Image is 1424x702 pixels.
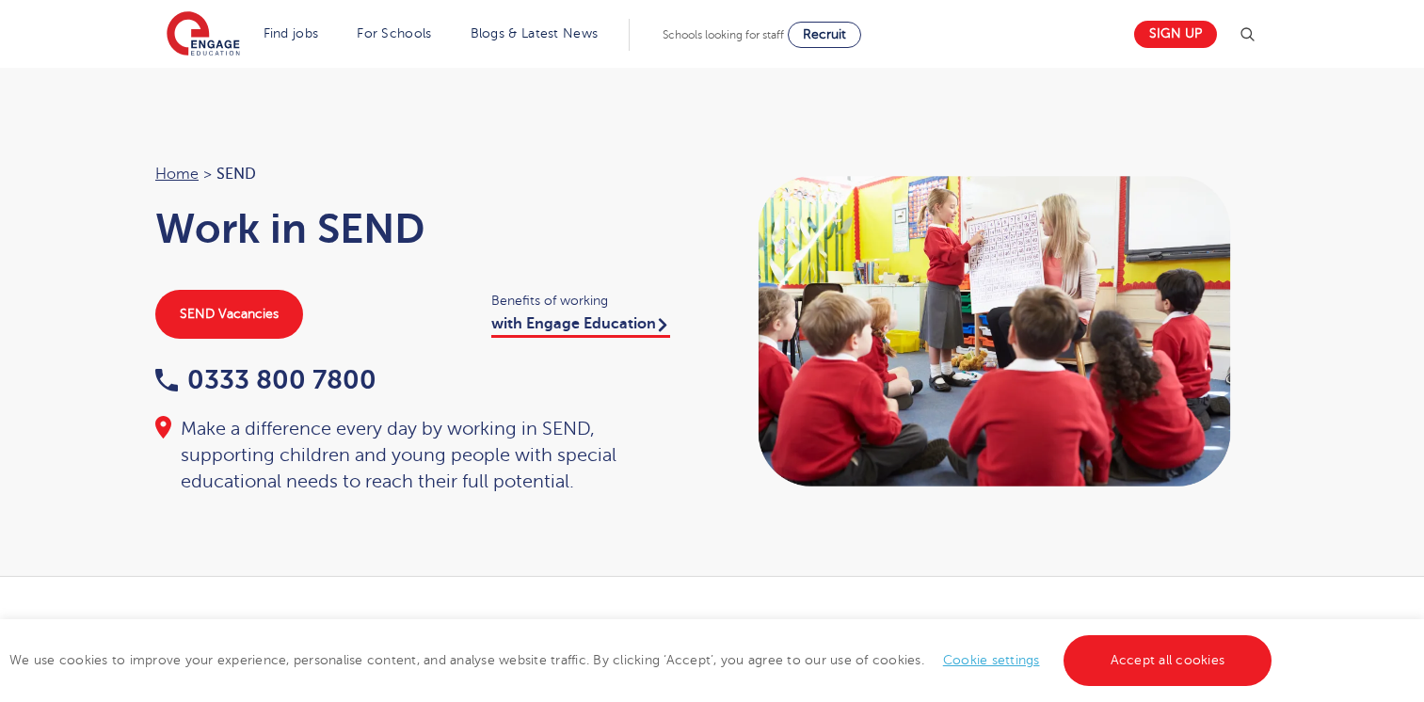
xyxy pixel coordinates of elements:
[491,290,694,311] span: Benefits of working
[203,166,212,183] span: >
[9,653,1276,667] span: We use cookies to improve your experience, personalise content, and analyse website traffic. By c...
[155,166,199,183] a: Home
[1134,21,1217,48] a: Sign up
[264,26,319,40] a: Find jobs
[216,162,256,186] span: SEND
[491,315,670,338] a: with Engage Education
[1064,635,1272,686] a: Accept all cookies
[167,11,240,58] img: Engage Education
[155,365,376,394] a: 0333 800 7800
[803,27,846,41] span: Recruit
[155,290,303,339] a: SEND Vacancies
[788,22,861,48] a: Recruit
[155,162,694,186] nav: breadcrumb
[155,416,694,495] div: Make a difference every day by working in SEND, supporting children and young people with special...
[471,26,599,40] a: Blogs & Latest News
[943,653,1040,667] a: Cookie settings
[357,26,431,40] a: For Schools
[155,205,694,252] h1: Work in SEND
[663,28,784,41] span: Schools looking for staff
